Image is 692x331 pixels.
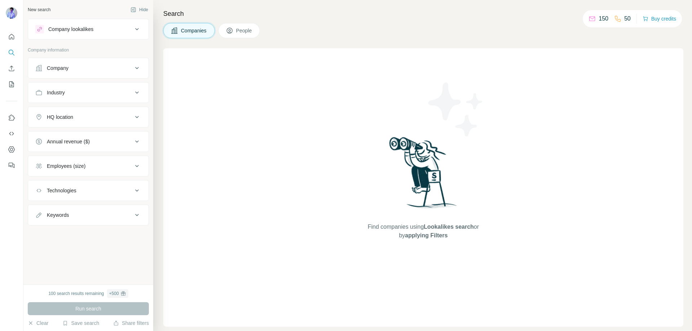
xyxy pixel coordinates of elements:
[6,159,17,172] button: Feedback
[6,111,17,124] button: Use Surfe on LinkedIn
[109,290,119,297] div: + 500
[236,27,253,34] span: People
[181,27,207,34] span: Companies
[6,143,17,156] button: Dashboard
[113,319,149,327] button: Share filters
[424,224,474,230] span: Lookalikes search
[48,289,128,298] div: 100 search results remaining
[643,14,676,24] button: Buy credits
[48,26,93,33] div: Company lookalikes
[28,319,48,327] button: Clear
[47,187,76,194] div: Technologies
[28,206,148,224] button: Keywords
[6,127,17,140] button: Use Surfe API
[163,9,683,19] h4: Search
[62,319,99,327] button: Save search
[423,77,488,142] img: Surfe Illustration - Stars
[28,84,148,101] button: Industry
[405,232,448,238] span: applying Filters
[6,7,17,19] img: Avatar
[624,14,631,23] p: 50
[386,135,461,215] img: Surfe Illustration - Woman searching with binoculars
[6,30,17,43] button: Quick start
[28,108,148,126] button: HQ location
[47,162,85,170] div: Employees (size)
[47,138,90,145] div: Annual revenue ($)
[47,64,68,72] div: Company
[599,14,608,23] p: 150
[365,223,481,240] span: Find companies using or by
[47,113,73,121] div: HQ location
[6,46,17,59] button: Search
[28,47,149,53] p: Company information
[6,78,17,91] button: My lists
[28,21,148,38] button: Company lookalikes
[28,133,148,150] button: Annual revenue ($)
[28,157,148,175] button: Employees (size)
[125,4,153,15] button: Hide
[28,59,148,77] button: Company
[47,211,69,219] div: Keywords
[47,89,65,96] div: Industry
[28,182,148,199] button: Technologies
[28,6,50,13] div: New search
[6,62,17,75] button: Enrich CSV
